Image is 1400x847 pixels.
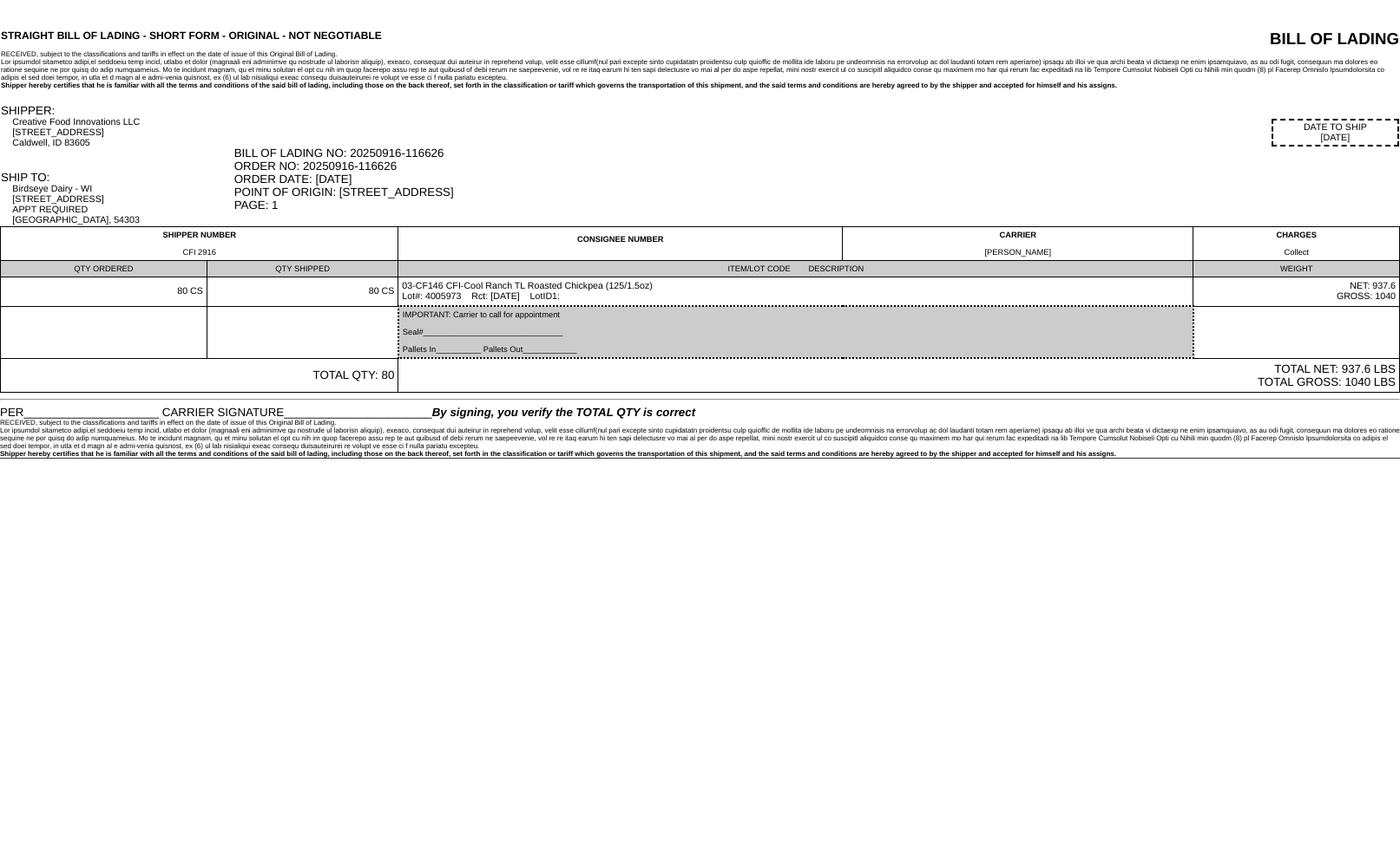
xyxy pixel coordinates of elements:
td: CHARGES [1193,227,1400,261]
div: [PERSON_NAME] [846,248,1189,257]
td: IMPORTANT: Carrier to call for appointment Seal#_______________________________ Pallets In_______... [398,306,1193,358]
td: 80 CS [1,277,207,307]
div: Shipper hereby certifies that he is familiar with all the terms and conditions of the said bill o... [1,81,1399,89]
div: CFI 2916 [4,248,394,257]
td: QTY ORDERED [1,261,207,277]
td: QTY SHIPPED [207,261,398,277]
div: BILL OF LADING NO: 20250916-116626 ORDER NO: 20250916-116626 ORDER DATE: [DATE] POINT OF ORIGIN: ... [234,147,1399,212]
div: SHIPPER: [1,104,233,117]
td: TOTAL QTY: 80 [1,358,398,393]
div: Creative Food Innovations LLC [STREET_ADDRESS] Caldwell, ID 83605 [12,117,232,148]
div: DATE TO SHIP [DATE] [1272,119,1399,147]
td: WEIGHT [1193,261,1400,277]
td: NET: 937.6 GROSS: 1040 [1193,277,1400,307]
div: SHIP TO: [1,171,233,184]
td: ITEM/LOT CODE DESCRIPTION [398,261,1193,277]
div: Birdseye Dairy - WI [STREET_ADDRESS] APPT REQUIRED [GEOGRAPHIC_DATA], 54303 [12,184,232,225]
td: 03-CF146 CFI-Cool Ranch TL Roasted Chickpea (125/1.5oz) Lot#: 4005973 Rct: [DATE] LotID1: [398,277,1193,307]
td: TOTAL NET: 937.6 LBS TOTAL GROSS: 1040 LBS [398,358,1400,393]
span: By signing, you verify the TOTAL QTY is correct [432,406,695,419]
td: SHIPPER NUMBER [1,227,398,261]
div: Collect [1197,248,1396,257]
td: CARRIER [843,227,1193,261]
td: CONSIGNEE NUMBER [398,227,843,261]
div: BILL OF LADING [1026,29,1399,49]
td: 80 CS [207,277,398,307]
